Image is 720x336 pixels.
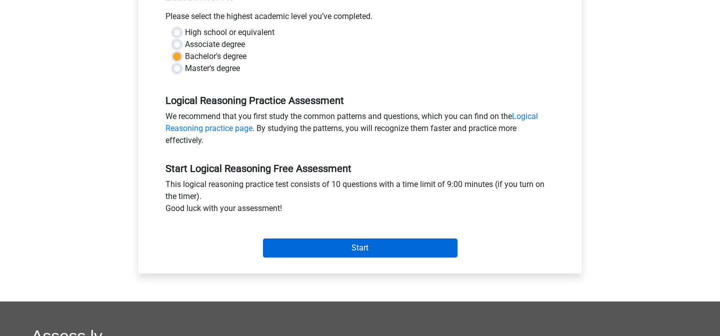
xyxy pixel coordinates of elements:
label: Bachelor's degree [185,50,246,62]
input: Start [263,238,457,257]
div: This logical reasoning practice test consists of 10 questions with a time limit of 9:00 minutes (... [158,178,562,218]
label: Associate degree [185,38,245,50]
h5: Start Logical Reasoning Free Assessment [165,162,554,174]
label: Master's degree [185,62,240,74]
label: High school or equivalent [185,26,274,38]
div: Please select the highest academic level you’ve completed. [158,10,562,26]
h5: Logical Reasoning Practice Assessment [165,94,554,106]
div: We recommend that you first study the common patterns and questions, which you can find on the . ... [158,110,562,150]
